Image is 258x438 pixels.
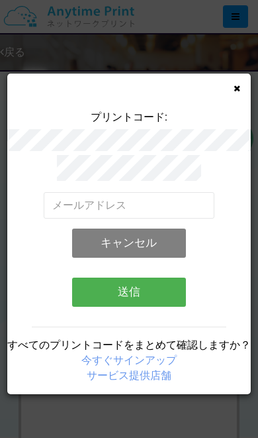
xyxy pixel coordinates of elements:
button: 送信 [72,278,186,307]
input: メールアドレス [44,192,214,219]
span: すべてのプリントコードをまとめて確認しますか？ [7,339,251,351]
span: プリントコード: [91,111,167,123]
a: サービス提供店舗 [87,370,171,381]
a: 今すぐサインアップ [81,355,177,366]
button: キャンセル [72,229,186,258]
